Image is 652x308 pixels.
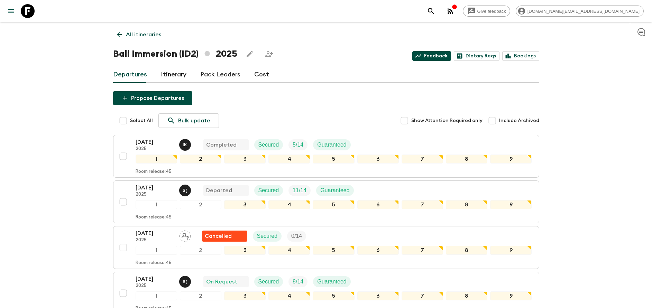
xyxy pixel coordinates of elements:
div: Secured [253,231,282,242]
p: Room release: 45 [136,169,172,175]
div: 3 [224,291,266,300]
span: Include Archived [499,117,539,124]
div: Trip Fill [287,231,306,242]
a: Bulk update [158,113,219,128]
span: Assign pack leader [179,232,191,238]
p: S ( [183,279,187,284]
p: 2025 [136,283,174,289]
span: [DOMAIN_NAME][EMAIL_ADDRESS][DOMAIN_NAME] [524,9,643,14]
p: All itineraries [126,30,161,39]
div: 9 [490,200,532,209]
p: Departed [206,186,232,195]
p: 2025 [136,146,174,152]
div: 6 [357,291,399,300]
button: [DATE]2025Shandy (Putu) Sandhi Astra JuniawanDepartedSecuredTrip FillGuaranteed123456789Room rele... [113,180,539,223]
p: Guaranteed [317,278,347,286]
button: S( [179,276,192,288]
p: Secured [258,186,279,195]
a: All itineraries [113,28,165,41]
div: Flash Pack cancellation [202,231,247,242]
p: On Request [206,278,237,286]
div: 1 [136,200,177,209]
span: Shandy (Putu) Sandhi Astra Juniawan [179,278,192,283]
h1: Bali Immersion (ID2) 2025 [113,47,237,61]
div: 6 [357,155,399,164]
p: [DATE] [136,275,174,283]
div: 9 [490,291,532,300]
div: 5 [313,246,354,255]
div: 4 [268,246,310,255]
div: 8 [446,291,487,300]
div: 7 [402,246,443,255]
div: Trip Fill [288,276,307,287]
div: 3 [224,200,266,209]
div: 3 [224,246,266,255]
p: 8 / 14 [293,278,303,286]
div: 7 [402,155,443,164]
span: I Komang Purnayasa [179,141,192,147]
a: Itinerary [161,66,186,83]
div: 5 [313,155,354,164]
a: Dietary Reqs [454,51,499,61]
span: Give feedback [474,9,510,14]
p: Secured [258,141,279,149]
p: 0 / 14 [291,232,302,240]
button: search adventures [424,4,438,18]
div: 7 [402,291,443,300]
p: [DATE] [136,138,174,146]
div: 8 [446,246,487,255]
a: Feedback [412,51,451,61]
p: Cancelled [205,232,232,240]
div: 3 [224,155,266,164]
p: 2025 [136,192,174,197]
div: 5 [313,200,354,209]
a: Give feedback [463,6,510,17]
p: [DATE] [136,229,174,237]
div: Trip Fill [288,139,307,150]
p: Bulk update [178,116,210,125]
div: 6 [357,200,399,209]
span: Share this itinerary [262,47,276,61]
button: [DATE]2025Assign pack leaderFlash Pack cancellationSecuredTrip Fill123456789Room release:45 [113,226,539,269]
div: 1 [136,291,177,300]
a: Cost [254,66,269,83]
p: Completed [206,141,237,149]
div: 2 [180,291,221,300]
p: 2025 [136,237,174,243]
div: [DOMAIN_NAME][EMAIL_ADDRESS][DOMAIN_NAME] [516,6,644,17]
div: Secured [254,139,283,150]
span: Select All [130,117,153,124]
a: Pack Leaders [200,66,240,83]
div: 6 [357,246,399,255]
p: Secured [257,232,278,240]
p: [DATE] [136,184,174,192]
p: 11 / 14 [293,186,306,195]
span: Show Attention Required only [411,117,483,124]
div: 5 [313,291,354,300]
div: Secured [254,276,283,287]
div: 1 [136,246,177,255]
div: 2 [180,200,221,209]
p: Guaranteed [320,186,350,195]
div: 2 [180,155,221,164]
p: 5 / 14 [293,141,303,149]
div: 7 [402,200,443,209]
div: 4 [268,291,310,300]
button: Edit this itinerary [243,47,257,61]
div: 9 [490,246,532,255]
div: 8 [446,200,487,209]
div: 4 [268,200,310,209]
button: Propose Departures [113,91,192,105]
div: Secured [254,185,283,196]
p: Room release: 45 [136,260,172,266]
div: 9 [490,155,532,164]
a: Bookings [502,51,539,61]
div: Trip Fill [288,185,311,196]
a: Departures [113,66,147,83]
p: Guaranteed [317,141,347,149]
span: Shandy (Putu) Sandhi Astra Juniawan [179,187,192,192]
div: 2 [180,246,221,255]
div: 1 [136,155,177,164]
p: Secured [258,278,279,286]
button: [DATE]2025I Komang PurnayasaCompletedSecuredTrip FillGuaranteed123456789Room release:45 [113,135,539,178]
